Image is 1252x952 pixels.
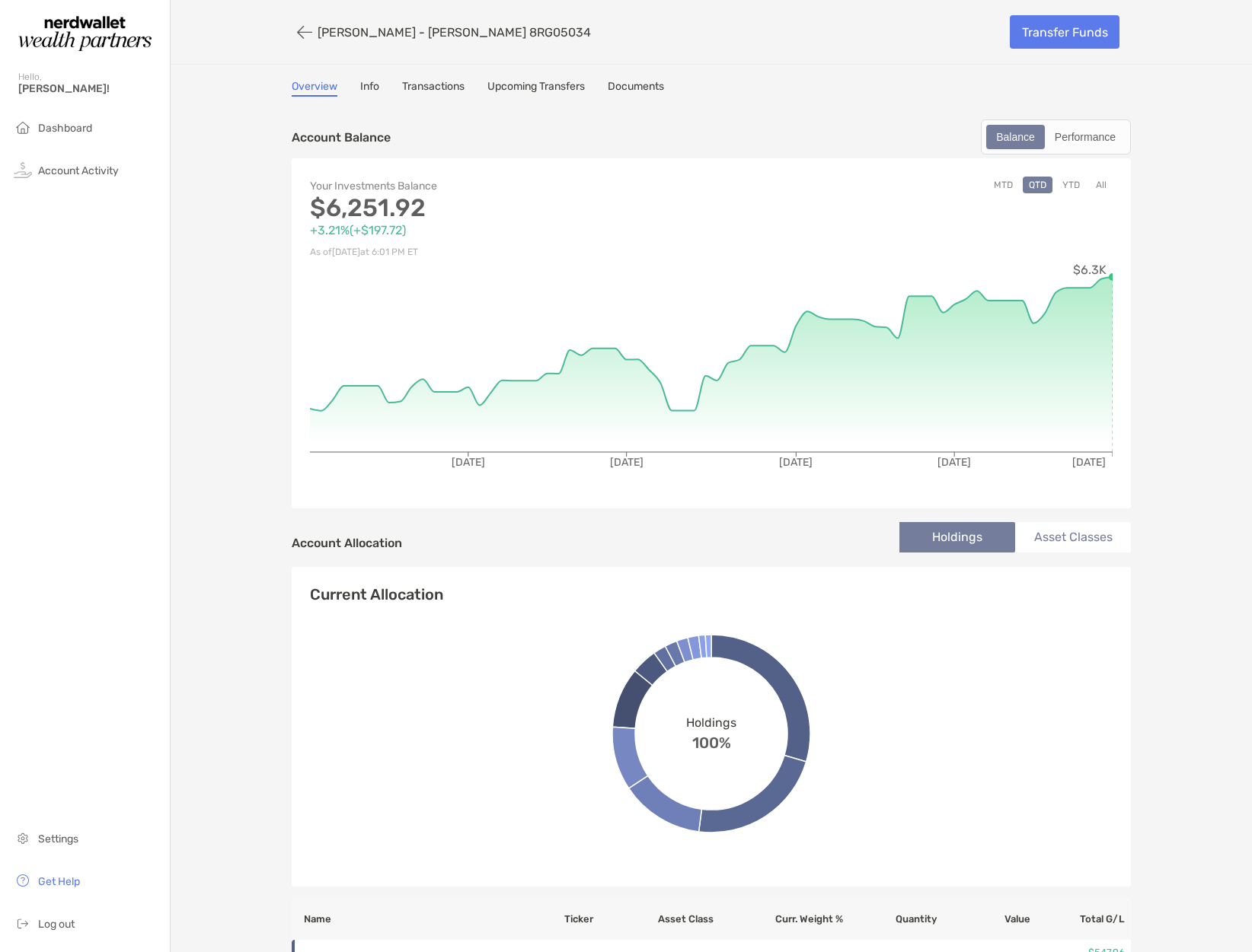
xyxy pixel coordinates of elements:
a: Upcoming Transfers [487,80,585,97]
th: Value [937,899,1031,940]
span: Dashboard [38,122,92,135]
span: [PERSON_NAME]! [18,82,161,95]
img: settings icon [14,829,32,847]
tspan: [DATE] [779,456,813,469]
th: Name [292,899,564,940]
button: QTD [1023,177,1052,193]
img: Zoe Logo [18,6,152,61]
h4: Account Allocation [292,536,402,550]
div: Balance [988,126,1043,148]
span: 100% [692,730,731,752]
div: Performance [1046,126,1124,148]
p: Your Investments Balance [310,177,711,196]
tspan: [DATE] [610,456,644,469]
a: Transfer Funds [1010,15,1119,49]
button: YTD [1056,177,1086,193]
p: As of [DATE] at 6:01 PM ET [310,243,711,262]
div: segmented control [981,119,1131,154]
img: household icon [14,118,32,136]
tspan: [DATE] [937,456,971,469]
tspan: $6.3K [1073,263,1107,277]
a: Overview [292,80,337,97]
span: Account Activity [38,164,119,177]
p: +3.21% ( +$197.72 ) [310,221,711,240]
tspan: [DATE] [1072,456,1106,469]
li: Asset Classes [1015,522,1131,552]
p: Account Balance [292,128,391,147]
span: Get Help [38,875,80,888]
li: Holdings [899,522,1015,552]
img: activity icon [14,161,32,179]
span: Holdings [686,715,736,730]
span: Log out [38,918,75,931]
p: [PERSON_NAME] - [PERSON_NAME] 8RG05034 [318,25,591,40]
span: Settings [38,833,78,845]
a: Documents [608,80,664,97]
button: All [1090,177,1113,193]
th: Asset Class [657,899,751,940]
img: get-help icon [14,871,32,890]
p: $6,251.92 [310,199,711,218]
tspan: [DATE] [452,456,485,469]
th: Curr. Weight % [751,899,845,940]
th: Ticker [564,899,657,940]
h4: Current Allocation [310,585,443,603]
a: Info [360,80,379,97]
img: logout icon [14,914,32,932]
button: MTD [988,177,1019,193]
th: Total G/L [1031,899,1131,940]
th: Quantity [844,899,937,940]
a: Transactions [402,80,465,97]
